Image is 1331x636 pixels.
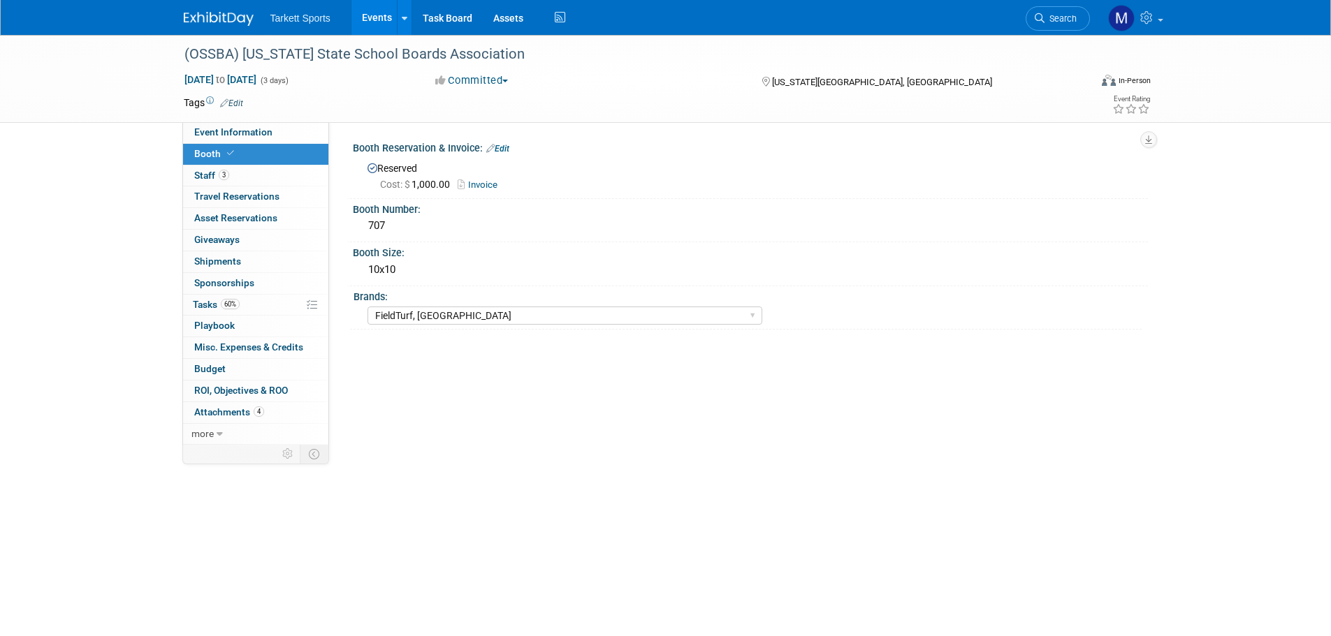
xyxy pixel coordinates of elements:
[486,144,509,154] a: Edit
[1026,6,1090,31] a: Search
[183,186,328,207] a: Travel Reservations
[184,73,257,86] span: [DATE] [DATE]
[194,406,264,417] span: Attachments
[1112,96,1150,103] div: Event Rating
[194,363,226,374] span: Budget
[183,316,328,337] a: Playbook
[183,295,328,316] a: Tasks60%
[772,77,992,87] span: [US_STATE][GEOGRAPHIC_DATA], [GEOGRAPHIC_DATA]
[194,320,235,331] span: Playbook
[183,208,328,229] a: Asset Reservations
[183,230,328,251] a: Giveaways
[194,234,240,245] span: Giveaways
[363,215,1137,237] div: 707
[183,337,328,358] a: Misc. Expenses & Credits
[259,76,289,85] span: (3 days)
[430,73,514,88] button: Committed
[194,126,272,138] span: Event Information
[183,273,328,294] a: Sponsorships
[353,199,1148,216] div: Booth Number:
[353,138,1148,156] div: Booth Reservation & Invoice:
[184,12,254,26] img: ExhibitDay
[363,259,1137,281] div: 10x10
[193,299,240,310] span: Tasks
[194,256,241,267] span: Shipments
[458,179,504,190] a: Invoice
[214,74,227,85] span: to
[194,212,277,223] span: Asset Reservations
[227,149,234,157] i: Booth reservation complete
[194,170,229,181] span: Staff
[300,445,328,463] td: Toggle Event Tabs
[183,359,328,380] a: Budget
[194,148,237,159] span: Booth
[183,251,328,272] a: Shipments
[1118,75,1151,86] div: In-Person
[184,96,243,110] td: Tags
[220,98,243,108] a: Edit
[276,445,300,463] td: Personalize Event Tab Strip
[221,299,240,309] span: 60%
[1045,13,1077,24] span: Search
[1102,75,1116,86] img: Format-Inperson.png
[194,191,279,202] span: Travel Reservations
[183,122,328,143] a: Event Information
[183,380,328,401] a: ROI, Objectives & ROO
[183,165,328,186] a: Staff3
[363,158,1137,192] div: Reserved
[1008,73,1151,94] div: Event Format
[353,242,1148,260] div: Booth Size:
[183,402,328,423] a: Attachments4
[191,428,214,439] span: more
[270,13,330,24] span: Tarkett Sports
[254,406,264,417] span: 4
[1108,5,1135,31] img: Mathieu Martel
[183,424,328,445] a: more
[183,144,328,165] a: Booth
[194,385,288,396] span: ROI, Objectives & ROO
[380,179,412,190] span: Cost: $
[180,42,1069,67] div: (OSSBA) [US_STATE] State School Boards Association
[219,170,229,180] span: 3
[380,179,456,190] span: 1,000.00
[194,277,254,288] span: Sponsorships
[194,341,303,353] span: Misc. Expenses & Credits
[354,286,1142,304] div: Brands:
